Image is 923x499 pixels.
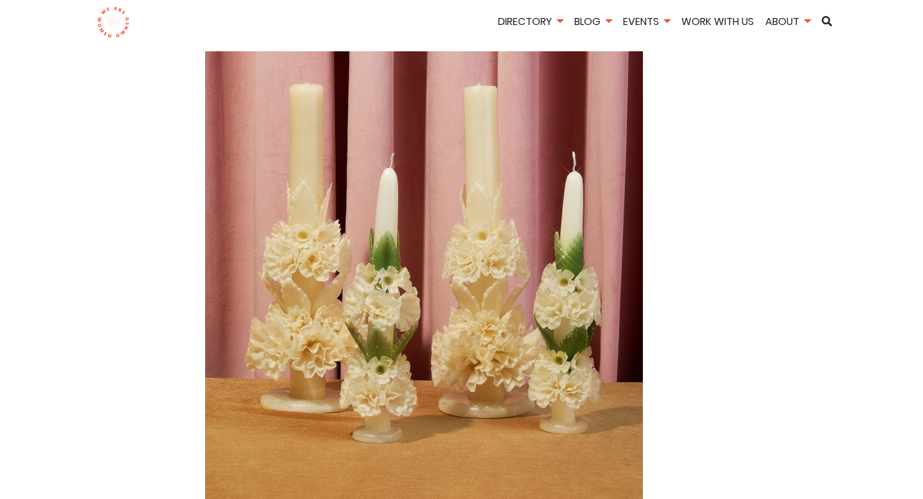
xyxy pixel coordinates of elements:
a: Events [619,14,674,29]
li: About [761,13,815,32]
a: Blog [570,14,616,29]
li: Directory [494,13,567,32]
img: logo [97,6,129,38]
li: Blog [570,13,616,32]
a: About [761,14,815,29]
a: Work With Us [677,14,758,29]
li: Events [619,13,674,32]
a: Directory [494,14,567,29]
a: Search [817,16,836,26]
